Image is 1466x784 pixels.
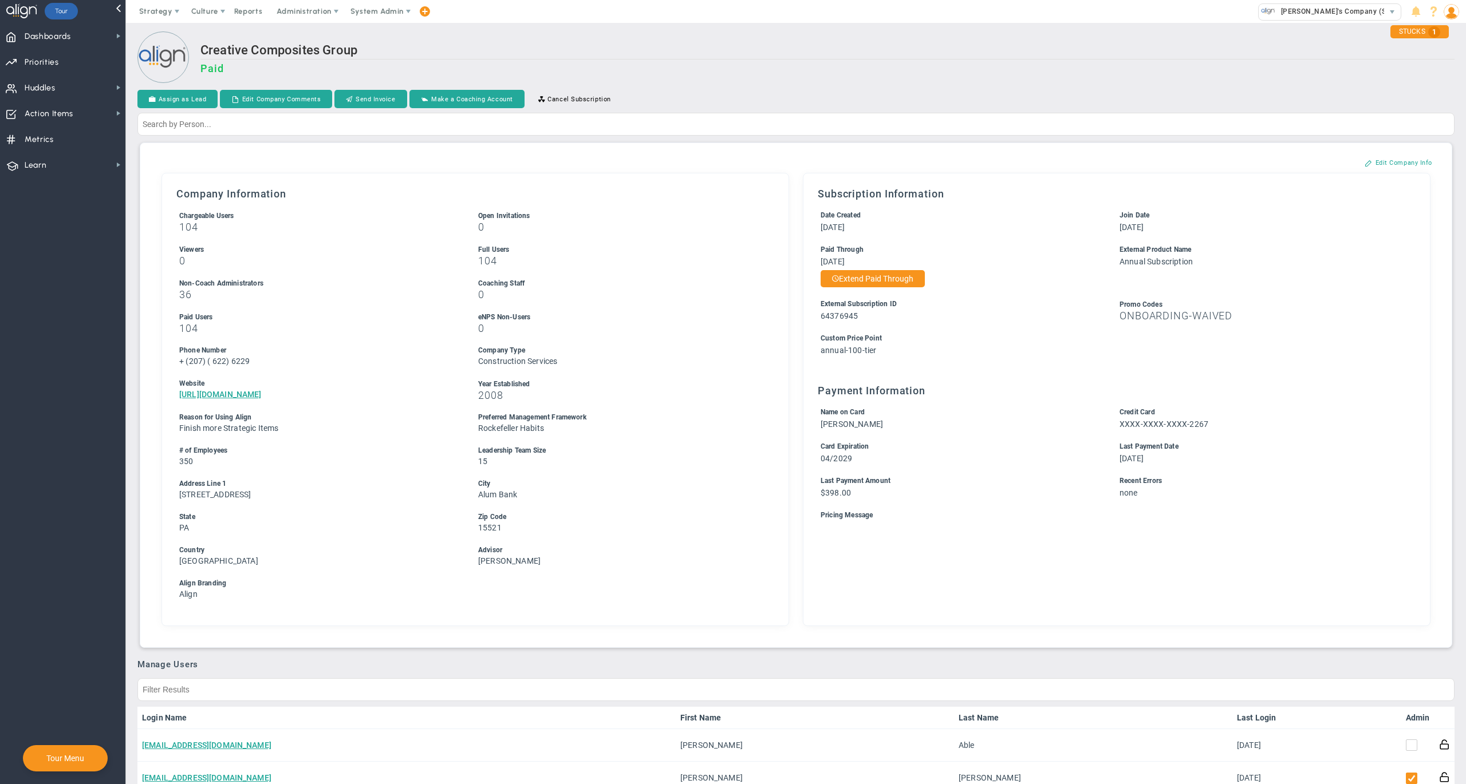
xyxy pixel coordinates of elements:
img: Loading... [137,31,189,83]
span: [DATE] [1120,454,1144,463]
span: Rockefeller Habits [478,423,544,433]
div: STUCKS [1390,25,1449,38]
span: Metrics [25,128,54,152]
span: Full Users [478,246,510,254]
a: Admin [1406,713,1430,722]
span: Administration [277,7,331,15]
span: ( [207,357,210,366]
span: + [179,357,184,366]
h3: Subscription Information [818,188,1416,200]
span: Annual Subscription [1120,257,1193,266]
span: none [1120,488,1138,497]
span: (207) [186,357,206,366]
h3: 104 [478,255,756,266]
label: Includes Users + Open Invitations, excludes Coaching Staff [179,211,234,220]
span: Alum Bank [478,490,517,499]
a: [EMAIL_ADDRESS][DOMAIN_NAME] [142,773,271,782]
span: System Admin [350,7,404,15]
button: Make a Coaching Account [409,90,525,108]
div: Name on Card [821,407,1098,418]
td: [PERSON_NAME] [676,729,954,762]
span: [PERSON_NAME] [478,556,541,565]
button: Assign as Lead [137,90,218,108]
span: $398.00 [821,488,851,497]
span: 6229 [231,357,250,366]
a: [EMAIL_ADDRESS][DOMAIN_NAME] [142,741,271,750]
span: 350 [179,457,193,466]
div: Credit Card [1120,407,1397,418]
div: Company Type [478,345,756,356]
h3: 0 [179,255,457,266]
h3: Manage Users [137,659,1455,670]
div: City [478,478,756,489]
span: 1 [1428,26,1440,38]
div: Advisor [478,545,756,556]
button: Extend Paid Through [821,270,925,287]
td: Able [954,729,1232,762]
h3: Company Information [176,188,774,200]
span: Year Established [478,380,530,388]
span: Finish more Strategic Items [179,423,278,433]
span: [GEOGRAPHIC_DATA] [179,556,258,565]
span: [STREET_ADDRESS] [179,490,251,499]
span: [DATE] [821,257,845,266]
div: Leadership Team Size [478,445,756,456]
span: Action Items [25,102,73,126]
div: Last Payment Amount [821,476,1098,486]
img: 48978.Person.photo [1444,4,1459,19]
div: Phone Number [179,345,457,356]
span: [DATE] [1120,223,1144,232]
span: eNPS Non-Users [478,313,530,321]
span: Coaching Staff [478,279,525,287]
div: Align Branding [179,578,756,589]
span: Construction Services [478,357,557,366]
h3: 104 [179,323,457,334]
h2: Creative Composites Group [200,43,1455,60]
h3: 104 [179,221,457,232]
div: # of Employees [179,445,457,456]
button: Send Invoice [334,90,407,108]
a: Login Name [142,713,671,722]
h3: 36 [179,289,457,300]
span: Dashboards [25,25,71,49]
img: 33318.Company.photo [1261,4,1275,18]
span: Promo Codes [1120,300,1162,308]
span: 15 [478,457,487,466]
div: Country [179,545,457,556]
a: [URL][DOMAIN_NAME] [179,390,262,399]
span: 64376945 [821,311,858,320]
span: annual-100-tier [821,346,876,355]
button: Edit Company Comments [220,90,332,108]
span: [DATE] [821,223,845,232]
span: Priorities [25,50,59,74]
span: ) [226,357,229,366]
button: Edit Company Info [1353,153,1444,172]
h3: 0 [478,323,756,334]
span: XXXX-XXXX-XXXX-2267 [1120,419,1208,429]
span: Learn [25,153,46,177]
button: Tour Menu [43,753,88,763]
div: State [179,512,457,522]
div: Reason for Using Align [179,412,457,423]
span: Non-Coach Administrators [179,279,263,287]
div: Custom Price Point [821,333,1397,344]
div: Zip Code [478,512,756,522]
span: 15521 [478,523,502,532]
div: Last Payment Date [1120,441,1397,452]
span: [PERSON_NAME] [821,419,883,429]
a: Last Name [959,713,1228,722]
div: Date Created [821,210,1098,221]
div: Paid Through [821,244,1098,255]
div: Recent Errors [1120,476,1397,486]
input: Search by Person... [137,113,1455,136]
div: Card Expiration [821,441,1098,452]
div: Pricing Message [821,510,1397,521]
span: Culture [191,7,218,15]
div: Join Date [1120,210,1397,221]
span: 622 [212,357,226,366]
span: Align [179,589,198,599]
span: select [1384,4,1401,20]
div: Preferred Management Framework [478,412,756,423]
span: Strategy [139,7,172,15]
span: 04/2029 [821,454,852,463]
